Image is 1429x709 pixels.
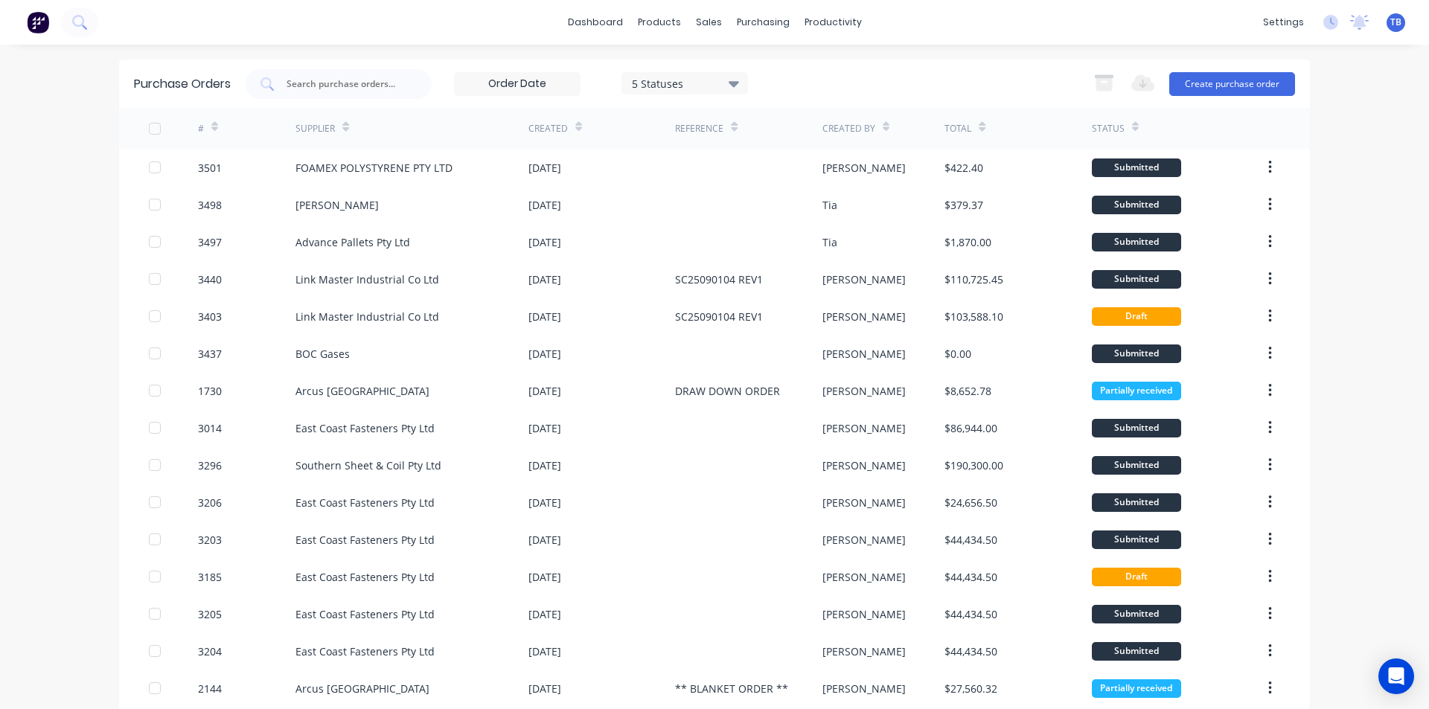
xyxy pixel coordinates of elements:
[797,11,869,33] div: productivity
[822,122,875,135] div: Created By
[944,122,971,135] div: Total
[822,309,906,324] div: [PERSON_NAME]
[944,420,997,436] div: $86,944.00
[944,606,997,622] div: $44,434.50
[198,383,222,399] div: 1730
[295,122,335,135] div: Supplier
[27,11,49,33] img: Factory
[1092,382,1181,400] div: Partially received
[528,458,561,473] div: [DATE]
[560,11,630,33] a: dashboard
[528,606,561,622] div: [DATE]
[528,272,561,287] div: [DATE]
[1092,493,1181,512] div: Submitted
[1092,122,1125,135] div: Status
[134,75,231,93] div: Purchase Orders
[1092,642,1181,661] div: Submitted
[822,495,906,510] div: [PERSON_NAME]
[632,75,738,91] div: 5 Statuses
[285,77,409,92] input: Search purchase orders...
[295,569,435,585] div: East Coast Fasteners Pty Ltd
[1092,605,1181,623] div: Submitted
[528,346,561,362] div: [DATE]
[198,458,222,473] div: 3296
[944,532,997,548] div: $44,434.50
[944,495,997,510] div: $24,656.50
[198,495,222,510] div: 3206
[528,234,561,250] div: [DATE]
[822,383,906,399] div: [PERSON_NAME]
[528,569,561,585] div: [DATE]
[822,346,906,362] div: [PERSON_NAME]
[198,346,222,362] div: 3437
[822,532,906,548] div: [PERSON_NAME]
[198,606,222,622] div: 3205
[528,532,561,548] div: [DATE]
[198,532,222,548] div: 3203
[198,681,222,696] div: 2144
[528,681,561,696] div: [DATE]
[675,272,763,287] div: SC25090104 REV1
[630,11,688,33] div: products
[198,160,222,176] div: 3501
[822,569,906,585] div: [PERSON_NAME]
[675,383,780,399] div: DRAW DOWN ORDER
[295,197,379,213] div: [PERSON_NAME]
[675,122,723,135] div: Reference
[198,197,222,213] div: 3498
[295,234,410,250] div: Advance Pallets Pty Ltd
[1092,307,1181,326] div: Draft
[822,234,837,250] div: Tia
[822,272,906,287] div: [PERSON_NAME]
[295,309,439,324] div: Link Master Industrial Co Ltd
[198,309,222,324] div: 3403
[295,160,453,176] div: FOAMEX POLYSTYRENE PTY LTD
[528,383,561,399] div: [DATE]
[944,569,997,585] div: $44,434.50
[1378,658,1414,694] div: Open Intercom Messenger
[295,383,429,399] div: Arcus [GEOGRAPHIC_DATA]
[822,458,906,473] div: [PERSON_NAME]
[688,11,729,33] div: sales
[528,495,561,510] div: [DATE]
[822,681,906,696] div: [PERSON_NAME]
[1092,456,1181,475] div: Submitted
[675,309,763,324] div: SC25090104 REV1
[198,569,222,585] div: 3185
[295,681,429,696] div: Arcus [GEOGRAPHIC_DATA]
[944,644,997,659] div: $44,434.50
[822,160,906,176] div: [PERSON_NAME]
[528,197,561,213] div: [DATE]
[1390,16,1401,29] span: TB
[198,644,222,659] div: 3204
[1092,419,1181,437] div: Submitted
[528,644,561,659] div: [DATE]
[729,11,797,33] div: purchasing
[295,420,435,436] div: East Coast Fasteners Pty Ltd
[1092,233,1181,251] div: Submitted
[198,420,222,436] div: 3014
[528,420,561,436] div: [DATE]
[198,272,222,287] div: 3440
[295,272,439,287] div: Link Master Industrial Co Ltd
[944,309,1003,324] div: $103,588.10
[944,234,991,250] div: $1,870.00
[295,644,435,659] div: East Coast Fasteners Pty Ltd
[822,606,906,622] div: [PERSON_NAME]
[1092,270,1181,289] div: Submitted
[295,606,435,622] div: East Coast Fasteners Pty Ltd
[822,644,906,659] div: [PERSON_NAME]
[822,420,906,436] div: [PERSON_NAME]
[1092,158,1181,177] div: Submitted
[1092,196,1181,214] div: Submitted
[944,272,1003,287] div: $110,725.45
[528,309,561,324] div: [DATE]
[528,160,561,176] div: [DATE]
[944,458,1003,473] div: $190,300.00
[295,346,350,362] div: BOC Gases
[1092,679,1181,698] div: Partially received
[455,73,580,95] input: Order Date
[528,122,568,135] div: Created
[198,122,204,135] div: #
[822,197,837,213] div: Tia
